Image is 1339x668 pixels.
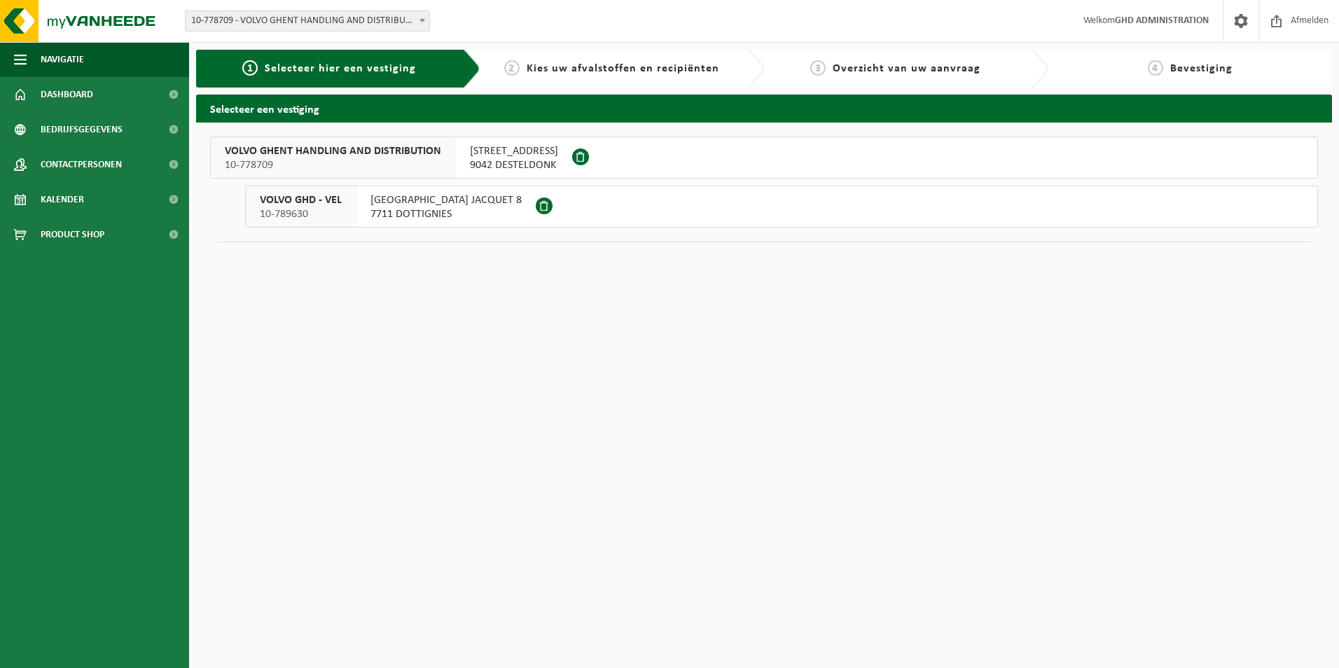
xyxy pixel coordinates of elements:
span: 10-778709 - VOLVO GHENT HANDLING AND DISTRIBUTION - DESTELDONK [186,11,429,31]
span: Bevestiging [1170,63,1233,74]
span: 3 [810,60,826,76]
span: [STREET_ADDRESS] [470,144,558,158]
span: Selecteer hier een vestiging [265,63,416,74]
span: VOLVO GHD - VEL [260,193,342,207]
span: Contactpersonen [41,147,122,182]
span: 4 [1148,60,1163,76]
span: 10-778709 [225,158,441,172]
span: Bedrijfsgegevens [41,112,123,147]
span: [GEOGRAPHIC_DATA] JACQUET 8 [370,193,522,207]
button: VOLVO GHD - VEL 10-789630 [GEOGRAPHIC_DATA] JACQUET 87711 DOTTIGNIES [245,186,1318,228]
span: Dashboard [41,77,93,112]
span: 2 [504,60,520,76]
span: Kalender [41,182,84,217]
span: Navigatie [41,42,84,77]
h2: Selecteer een vestiging [196,95,1332,122]
span: Kies uw afvalstoffen en recipiënten [527,63,719,74]
span: 7711 DOTTIGNIES [370,207,522,221]
span: 10-778709 - VOLVO GHENT HANDLING AND DISTRIBUTION - DESTELDONK [185,11,430,32]
span: 1 [242,60,258,76]
strong: GHD ADMINISTRATION [1115,15,1209,26]
span: 10-789630 [260,207,342,221]
span: Overzicht van uw aanvraag [833,63,980,74]
span: 9042 DESTELDONK [470,158,558,172]
span: Product Shop [41,217,104,252]
button: VOLVO GHENT HANDLING AND DISTRIBUTION 10-778709 [STREET_ADDRESS]9042 DESTELDONK [210,137,1318,179]
span: VOLVO GHENT HANDLING AND DISTRIBUTION [225,144,441,158]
